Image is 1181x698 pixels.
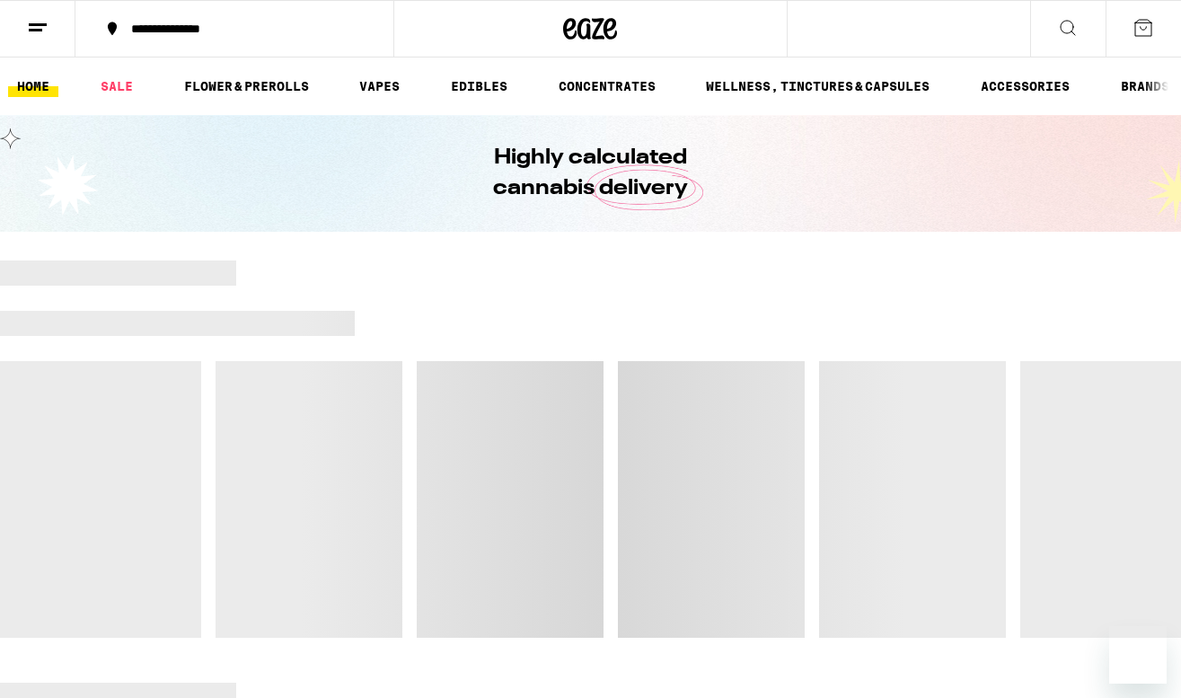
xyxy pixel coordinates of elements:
a: ACCESSORIES [972,75,1079,97]
a: FLOWER & PREROLLS [175,75,318,97]
a: EDIBLES [442,75,516,97]
a: VAPES [350,75,409,97]
a: BRANDS [1112,75,1178,97]
a: SALE [92,75,142,97]
iframe: Button to launch messaging window [1109,626,1167,684]
a: WELLNESS, TINCTURES & CAPSULES [697,75,939,97]
a: HOME [8,75,58,97]
a: CONCENTRATES [550,75,665,97]
h1: Highly calculated cannabis delivery [443,143,739,204]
